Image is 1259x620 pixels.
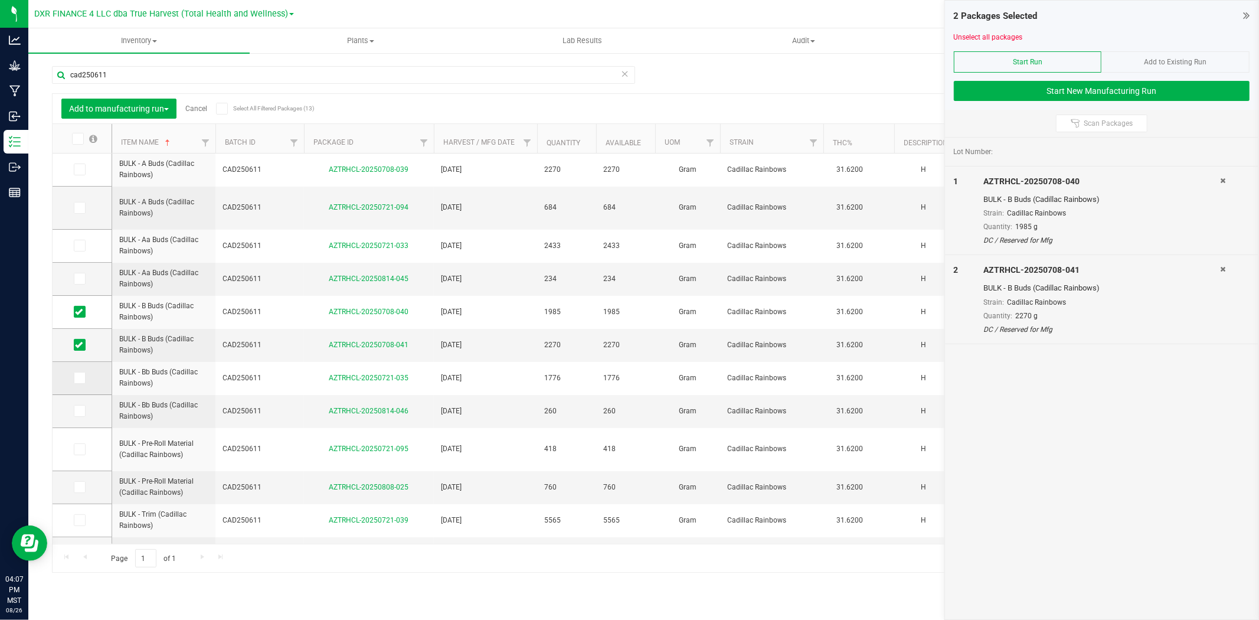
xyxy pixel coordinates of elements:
span: CAD250611 [223,240,297,252]
div: BULK - B Buds (Cadillac Rainbows) [983,282,1220,294]
span: Clear [621,66,629,81]
div: H [901,338,946,352]
span: 31.6200 [830,161,869,178]
span: BULK - Aa Buds (Cadillac Rainbows) [119,267,208,290]
div: H [901,239,946,253]
span: 1985 [544,306,589,318]
span: BULK - Bb Buds (Cadillac Rainbows) [119,367,208,389]
span: 31.6200 [830,270,869,288]
a: AZTRHCL-20250708-039 [329,165,409,174]
span: BULK - Trim (Cadillac Rainbows) [119,542,208,564]
input: 1 [135,549,156,567]
span: 31.6200 [830,370,869,387]
span: Audit [694,35,914,46]
p: 08/26 [5,606,23,615]
span: [DATE] [441,340,530,351]
span: CAD250611 [223,406,297,417]
a: AZTRHCL-20250721-039 [329,516,409,524]
span: BULK - B Buds (Cadillac Rainbows) [119,334,208,356]
span: CAD250611 [223,202,297,213]
span: Add to manufacturing run [69,104,169,113]
div: DC / Reserved for Mfg [983,324,1220,335]
a: AZTRHCL-20250708-041 [329,341,409,349]
span: BULK - Bb Buds (Cadillac Rainbows) [119,400,208,422]
span: CAD250611 [223,443,297,455]
span: 760 [544,482,589,493]
a: Filter [196,133,215,153]
div: BULK - B Buds (Cadillac Rainbows) [983,194,1220,205]
span: 31.6200 [830,440,869,458]
a: AZTRHCL-20250721-095 [329,445,409,453]
span: CAD250611 [223,482,297,493]
span: CAD250611 [223,164,297,175]
span: BULK - A Buds (Cadillac Rainbows) [119,197,208,219]
a: UOM [665,138,680,146]
a: AZTRHCL-20250708-040 [329,308,409,316]
span: 2 [954,265,959,275]
span: [DATE] [441,273,530,285]
a: Inventory [28,28,250,53]
span: 260 [603,406,648,417]
span: Lab Results [547,35,618,46]
span: [DATE] [441,515,530,526]
inline-svg: Outbound [9,161,21,173]
span: 684 [544,202,589,213]
a: AZTRHCL-20250721-033 [329,242,409,250]
span: 5565 [603,515,648,526]
span: CAD250611 [223,306,297,318]
span: Strain: [983,298,1004,306]
a: Lab Results [472,28,693,53]
span: 234 [603,273,648,285]
a: Cancel [185,105,207,113]
a: Inventory Counts [914,28,1136,53]
a: Audit [693,28,914,53]
span: [DATE] [441,202,530,213]
span: Gram [662,240,713,252]
a: Filter [518,133,537,153]
a: Quantity [547,139,580,147]
span: BULK - A Buds (Cadillac Rainbows) [119,158,208,181]
a: AZTRHCL-20250808-025 [329,483,409,491]
span: BULK - B Buds (Cadillac Rainbows) [119,301,208,323]
p: 04:07 PM MST [5,574,23,606]
span: 260 [544,406,589,417]
span: BULK - Pre-Roll Material (Cadillac Rainbows) [119,438,208,461]
inline-svg: Manufacturing [9,85,21,97]
div: AZTRHCL-20250708-041 [983,264,1220,276]
span: 2433 [544,240,589,252]
inline-svg: Inbound [9,110,21,122]
a: Filter [414,133,434,153]
span: 2270 [544,340,589,351]
span: 5565 [544,515,589,526]
button: Add to manufacturing run [61,99,176,119]
span: Cadillac Rainbows [1007,209,1066,217]
span: 684 [603,202,648,213]
span: Quantity: [983,312,1012,320]
span: Gram [662,164,713,175]
span: CAD250611 [223,340,297,351]
a: Item Name [121,138,172,146]
span: [DATE] [441,482,530,493]
span: Cadillac Rainbows [727,164,816,175]
span: Inventory [28,35,250,46]
span: [DATE] [441,240,530,252]
a: AZTRHCL-20250814-046 [329,407,409,415]
span: BULK - Aa Buds (Cadillac Rainbows) [119,234,208,257]
span: Gram [662,515,713,526]
span: Add to Existing Run [1144,58,1207,66]
span: Gram [662,406,713,417]
div: AZTRHCL-20250708-040 [983,175,1220,188]
span: Select all records on this page [89,135,97,143]
span: Cadillac Rainbows [727,306,816,318]
span: 760 [603,482,648,493]
span: Cadillac Rainbows [727,515,816,526]
span: Plants [250,35,470,46]
input: Search Package ID, Item Name, SKU, Lot or Part Number... [52,66,635,84]
span: Cadillac Rainbows [727,443,816,455]
span: Gram [662,273,713,285]
div: H [901,404,946,418]
span: 31.6200 [830,479,869,496]
span: Gram [662,482,713,493]
span: Cadillac Rainbows [727,406,816,417]
span: Cadillac Rainbows [727,340,816,351]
